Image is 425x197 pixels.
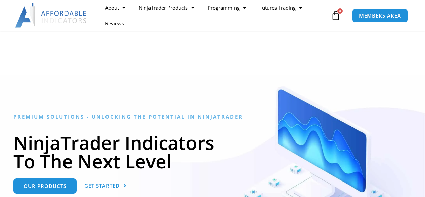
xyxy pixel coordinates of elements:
[352,9,408,23] a: MEMBERS AREA
[84,178,127,194] a: Get Started
[13,133,412,170] h1: NinjaTrader Indicators To The Next Level
[321,6,350,25] a: 0
[84,183,120,188] span: Get Started
[24,184,67,189] span: Our Products
[13,178,77,194] a: Our Products
[98,15,131,31] a: Reviews
[337,8,343,14] span: 0
[15,3,87,28] img: LogoAI | Affordable Indicators – NinjaTrader
[359,13,401,18] span: MEMBERS AREA
[13,113,412,120] h6: Premium Solutions - Unlocking the Potential in NinjaTrader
